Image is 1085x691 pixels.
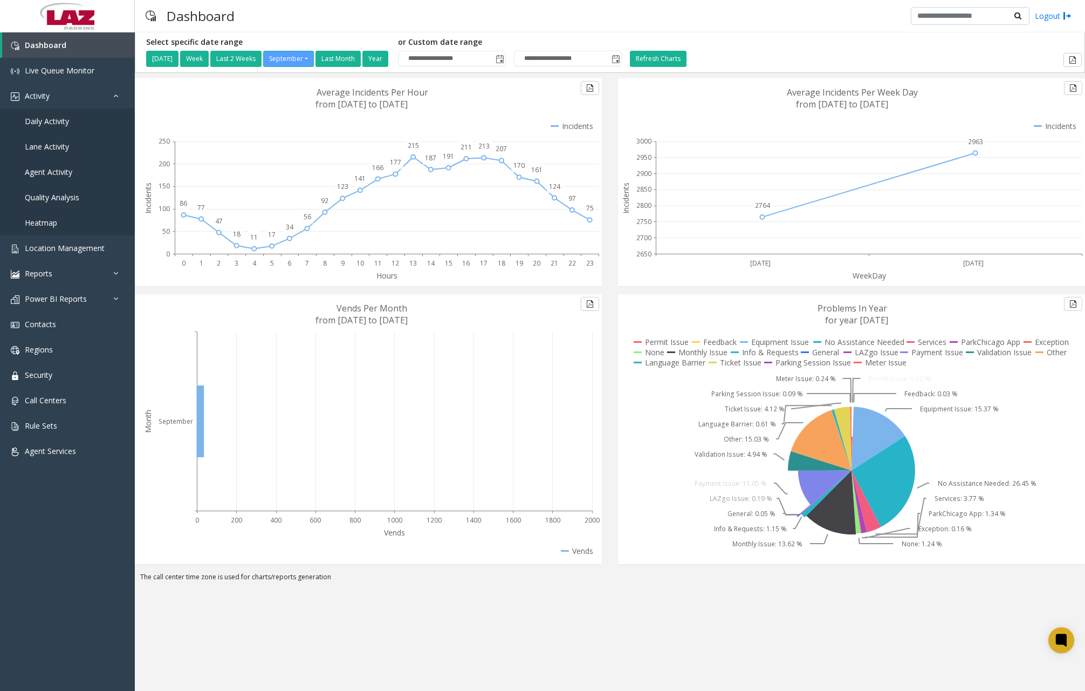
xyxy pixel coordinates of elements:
[1063,53,1082,67] button: Export to pdf
[11,321,19,329] img: 'icon'
[25,344,53,355] span: Regions
[724,435,769,444] text: Other: 15.03 %
[270,259,274,268] text: 5
[545,516,560,525] text: 1800
[25,167,72,177] span: Agent Activity
[725,404,785,414] text: Ticket Issue: 4.12 %
[11,422,19,431] img: 'icon'
[516,259,523,268] text: 19
[408,141,419,150] text: 215
[374,259,382,268] text: 11
[25,91,50,101] span: Activity
[929,509,1006,518] text: ParkChicago App: 1.34 %
[904,389,958,398] text: Feedback: 0.03 %
[493,51,505,66] span: Toggle popup
[11,295,19,304] img: 'icon'
[586,204,594,213] text: 75
[531,165,542,174] text: 161
[636,169,651,178] text: 2900
[695,450,767,459] text: Validation Issue: 4.94 %
[252,259,257,268] text: 4
[143,182,153,214] text: Incidents
[466,516,481,525] text: 1400
[166,249,170,259] text: 0
[25,446,76,456] span: Agent Services
[636,249,651,259] text: 2650
[935,494,984,503] text: Services: 3.77 %
[636,217,651,226] text: 2750
[354,174,366,183] text: 141
[235,259,238,268] text: 3
[25,192,79,202] span: Quality Analysis
[630,51,686,67] button: Refresh Charts
[180,199,187,208] text: 86
[25,294,87,304] span: Power BI Reports
[210,51,262,67] button: Last 2 Weeks
[159,417,193,426] text: September
[146,3,156,29] img: pageIcon
[317,86,428,98] text: Average Incidents Per Hour
[968,137,983,146] text: 2963
[755,201,771,210] text: 2764
[25,116,69,126] span: Daily Activity
[25,65,94,76] span: Live Queue Monitor
[398,38,622,47] h5: or Custom date range
[25,218,57,228] span: Heatmap
[425,153,436,162] text: 187
[341,259,345,268] text: 9
[162,227,170,236] text: 50
[2,32,135,58] a: Dashboard
[443,152,454,161] text: 191
[498,259,505,268] text: 18
[796,98,888,110] text: from [DATE] to [DATE]
[727,509,775,518] text: General: 0.05 %
[146,38,390,47] h5: Select specific date range
[585,516,600,525] text: 2000
[135,572,1085,587] div: The call center time zone is used for charts/reports generation
[568,259,576,268] text: 22
[496,144,507,153] text: 207
[711,389,803,398] text: Parking Session Issue: 0.09 %
[636,153,651,162] text: 2950
[853,270,887,281] text: WeekDay
[25,141,69,152] span: Lane Activity
[25,370,52,380] span: Security
[180,51,209,67] button: Week
[263,51,314,67] button: September
[568,194,576,203] text: 97
[392,259,399,268] text: 12
[581,81,599,95] button: Export to pdf
[11,397,19,405] img: 'icon'
[231,516,242,525] text: 200
[286,222,294,232] text: 34
[217,259,221,268] text: 2
[159,137,170,146] text: 250
[11,92,19,101] img: 'icon'
[195,516,199,525] text: 0
[250,233,258,242] text: 11
[159,159,170,168] text: 200
[268,230,276,239] text: 17
[445,259,452,268] text: 15
[197,203,205,212] text: 77
[506,516,521,525] text: 1600
[938,479,1036,488] text: No Assistance Needed: 26.45 %
[869,374,931,383] text: Permit Issue: 0.52 %
[621,182,631,214] text: Incidents
[200,259,203,268] text: 1
[11,245,19,253] img: 'icon'
[305,259,309,268] text: 7
[372,163,383,172] text: 166
[287,259,291,268] text: 6
[323,259,327,268] text: 8
[315,51,361,67] button: Last Month
[920,404,999,414] text: Equipment Issue: 15.37 %
[478,141,490,151] text: 213
[11,371,19,380] img: 'icon'
[25,243,105,253] span: Location Management
[732,539,802,548] text: Monthly Issue: 13.62 %
[11,67,19,76] img: 'icon'
[750,259,771,268] text: [DATE]
[710,494,772,503] text: LAZgo Issue: 0.19 %
[480,259,487,268] text: 17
